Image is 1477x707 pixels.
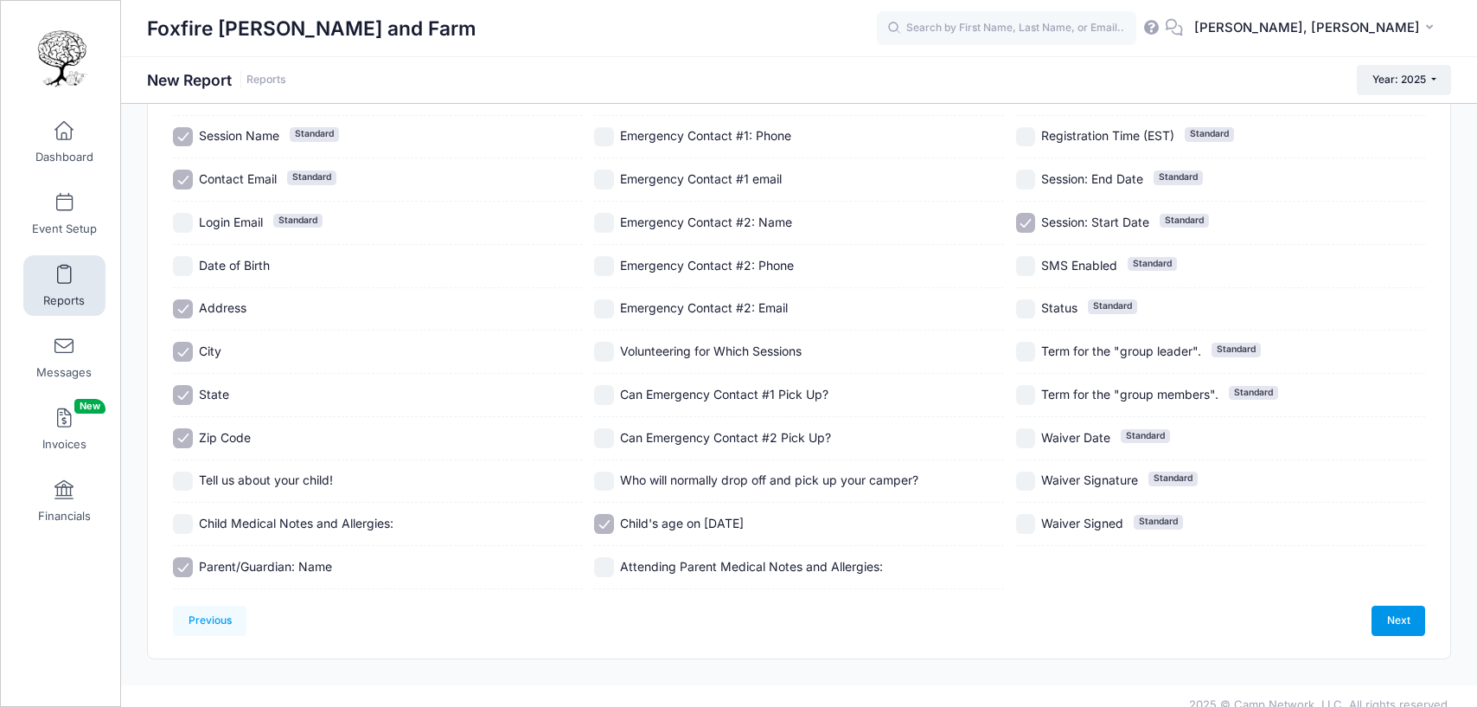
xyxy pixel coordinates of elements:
span: Year: 2025 [1372,73,1426,86]
span: Standard [1160,214,1209,228]
span: Can Emergency Contact #2 Pick Up? [620,430,831,445]
input: Contact EmailStandard [173,170,193,190]
span: Emergency Contact #2: Email [620,300,788,315]
span: Invoices [42,437,86,452]
input: StatusStandard [1016,299,1036,319]
input: SMS EnabledStandard [1016,256,1036,276]
a: Reports [246,74,286,87]
a: Next [1371,606,1425,635]
span: Session Name [199,128,279,143]
input: Address [173,299,193,319]
span: SMS Enabled [1041,258,1117,273]
a: Reports [23,255,105,316]
span: Standard [1121,429,1170,443]
span: Emergency Contact #2: Name [620,215,792,229]
span: Zip Code [199,430,251,445]
span: Who will normally drop off and pick up your camper? [620,472,918,487]
span: Attending Parent Medical Notes and Allergies: [620,559,883,574]
span: New [74,399,105,414]
input: Date of Birth [173,256,193,276]
span: Address [199,300,246,315]
span: Session: Start Date [1041,215,1149,229]
span: Status [1041,300,1077,315]
span: Standard [273,214,323,228]
input: Can Emergency Contact #1 Pick Up? [594,385,614,405]
span: Standard [1128,257,1177,271]
input: Term for the "group leader".Standard [1016,342,1036,362]
span: Standard [1134,515,1183,529]
span: Tell us about your child! [199,472,333,487]
span: [PERSON_NAME], [PERSON_NAME] [1194,18,1420,37]
h1: Foxfire [PERSON_NAME] and Farm [147,9,476,48]
img: Foxfire Woods and Farm [29,27,94,92]
input: Waiver SignedStandard [1016,514,1036,534]
input: Emergency Contact #2: Name [594,213,614,233]
button: [PERSON_NAME], [PERSON_NAME] [1183,9,1451,48]
input: Registration Time (EST)Standard [1016,127,1036,147]
input: Tell us about your child! [173,472,193,492]
input: Child's age on [DATE] [594,514,614,534]
input: Session: End DateStandard [1016,170,1036,190]
input: Login EmailStandard [173,213,193,233]
input: Who will normally drop off and pick up your camper? [594,472,614,492]
span: Contact Email [199,171,277,186]
input: Attending Parent Medical Notes and Allergies: [594,557,614,577]
span: Child's age on [DATE] [620,516,744,530]
span: Event Setup [32,222,97,236]
span: Waiver Signed [1041,516,1123,530]
a: Event Setup [23,183,105,244]
span: Standard [287,170,336,184]
a: InvoicesNew [23,399,105,460]
span: Volunteering for Which Sessions [620,344,802,358]
h1: New Report [147,71,286,89]
span: State [199,387,229,402]
a: Foxfire Woods and Farm [1,18,122,100]
input: Term for the "group members".Standard [1016,385,1036,405]
span: Messages [36,365,92,380]
input: Emergency Contact #1: Phone [594,127,614,147]
a: Financials [23,471,105,531]
span: Emergency Contact #2: Phone [620,258,794,273]
span: Waiver Date [1041,430,1110,445]
button: Year: 2025 [1357,65,1451,94]
input: Can Emergency Contact #2 Pick Up? [594,428,614,448]
span: Child Medical Notes and Allergies: [199,516,393,530]
span: Term for the "group leader". [1041,344,1201,358]
span: Login Email [199,215,263,229]
span: Standard [1088,299,1137,313]
span: Can Emergency Contact #1 Pick Up? [620,387,828,402]
a: Previous [173,606,246,635]
input: Emergency Contact #2: Phone [594,256,614,276]
span: Emergency Contact #1 email [620,171,782,186]
a: Messages [23,327,105,388]
span: City [199,344,221,358]
input: Session: Start DateStandard [1016,213,1036,233]
input: Search by First Name, Last Name, or Email... [877,11,1136,46]
span: Registration Time (EST) [1041,128,1174,143]
span: Standard [1148,472,1198,485]
span: Parent/Guardian: Name [199,559,332,574]
input: Volunteering for Which Sessions [594,342,614,362]
span: Waiver Signature [1041,472,1138,487]
span: Date of Birth [199,258,270,273]
input: Emergency Contact #1 email [594,170,614,190]
input: Emergency Contact #2: Email [594,299,614,319]
input: City [173,342,193,362]
input: Waiver DateStandard [1016,428,1036,448]
span: Term for the "group members". [1041,387,1218,402]
span: Financials [38,509,91,524]
span: Reports [43,293,85,308]
input: State [173,385,193,405]
span: Dashboard [35,150,93,164]
span: Emergency Contact #1: Phone [620,128,791,143]
input: Session NameStandard [173,127,193,147]
a: Dashboard [23,112,105,172]
span: Standard [1212,343,1261,357]
span: Standard [1229,386,1278,400]
input: Waiver SignatureStandard [1016,472,1036,492]
span: Session: End Date [1041,171,1143,186]
span: Standard [1154,170,1203,184]
span: Standard [290,127,339,141]
input: Parent/Guardian: Name [173,557,193,577]
span: Standard [1185,127,1234,141]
